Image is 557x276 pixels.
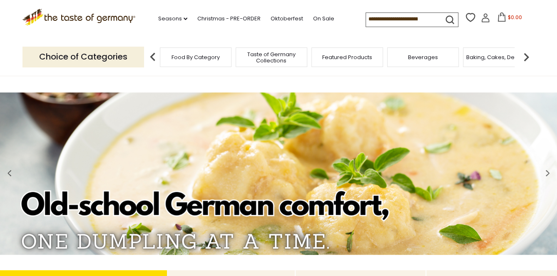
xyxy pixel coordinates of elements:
[158,14,187,23] a: Seasons
[172,54,220,60] a: Food By Category
[22,47,144,67] p: Choice of Categories
[508,14,522,21] span: $0.00
[466,54,531,60] a: Baking, Cakes, Desserts
[518,49,535,65] img: next arrow
[144,49,161,65] img: previous arrow
[271,14,303,23] a: Oktoberfest
[492,12,527,25] button: $0.00
[238,51,305,64] a: Taste of Germany Collections
[408,54,438,60] a: Beverages
[197,14,261,23] a: Christmas - PRE-ORDER
[322,54,372,60] a: Featured Products
[313,14,334,23] a: On Sale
